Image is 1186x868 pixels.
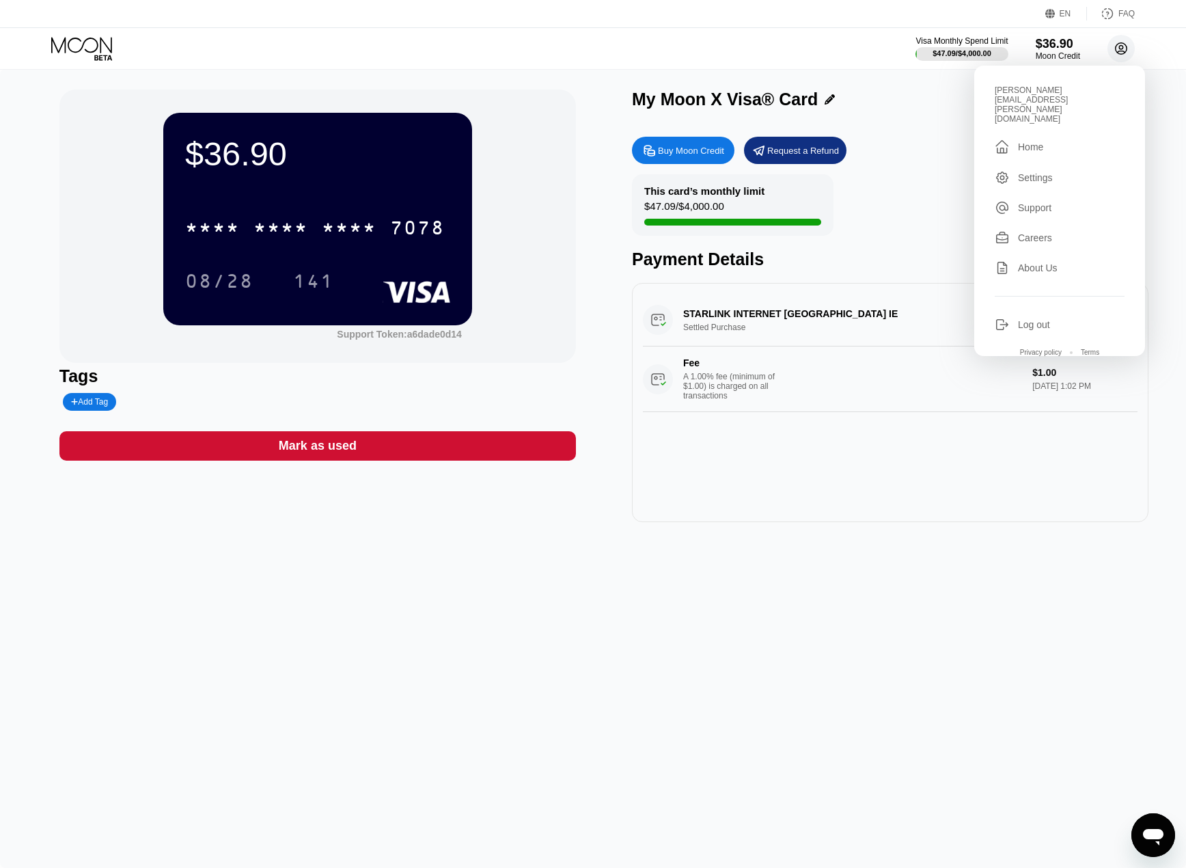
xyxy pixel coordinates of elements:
div: Request a Refund [744,137,846,164]
div: Support [1018,202,1051,213]
div: Request a Refund [767,145,839,157]
div: Home [995,139,1125,155]
div: Payment Details [632,249,1148,269]
div: Moon Credit [1036,51,1080,61]
div: Visa Monthly Spend Limit [915,36,1008,46]
div: Buy Moon Credit [632,137,734,164]
div: [DATE] 1:02 PM [1032,381,1137,391]
div: A 1.00% fee (minimum of $1.00) is charged on all transactions [683,372,786,401]
div: Settings [995,170,1125,185]
div:  [995,139,1010,155]
div: Terms [1081,349,1099,356]
div: $36.90 [185,135,450,173]
div: Support Token:a6dade0d14 [337,329,462,340]
div: Privacy policy [1020,349,1062,356]
div: Log out [1018,319,1050,330]
div: FeeA 1.00% fee (minimum of $1.00) is charged on all transactions$1.00[DATE] 1:02 PM [643,347,1137,412]
div: $36.90Moon Credit [1036,37,1080,61]
div: Support [995,200,1125,215]
div: Add Tag [63,393,116,411]
div: $36.90 [1036,37,1080,51]
div: $47.09 / $4,000.00 [644,200,724,219]
div: FAQ [1087,7,1135,21]
div: Careers [995,230,1125,245]
div: Log out [995,317,1125,332]
div: Add Tag [71,397,108,407]
div: $1.00 [1032,367,1137,378]
div: Fee [683,357,779,368]
div: FAQ [1118,9,1135,18]
div: 7078 [390,219,445,241]
iframe: Button to launch messaging window [1131,813,1175,857]
div: Visa Monthly Spend Limit$47.09/$4,000.00 [915,36,1008,61]
div: [PERSON_NAME][EMAIL_ADDRESS][PERSON_NAME][DOMAIN_NAME] [995,85,1125,124]
div: $47.09 / $4,000.00 [933,49,991,57]
div: Mark as used [59,431,576,461]
div: 141 [293,272,334,294]
div: 08/28 [185,272,253,294]
div: 08/28 [175,264,264,298]
div: Settings [1018,172,1053,183]
div: About Us [1018,262,1058,273]
div: EN [1045,7,1087,21]
div: 141 [283,264,344,298]
div: About Us [995,260,1125,275]
div: Home [1018,141,1043,152]
div: Support Token: a6dade0d14 [337,329,462,340]
div: Careers [1018,232,1052,243]
div: Buy Moon Credit [658,145,724,157]
div: Mark as used [279,438,357,454]
div: This card’s monthly limit [644,185,764,197]
div: My Moon X Visa® Card [632,90,818,109]
div: Tags [59,366,576,386]
div: EN [1060,9,1071,18]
